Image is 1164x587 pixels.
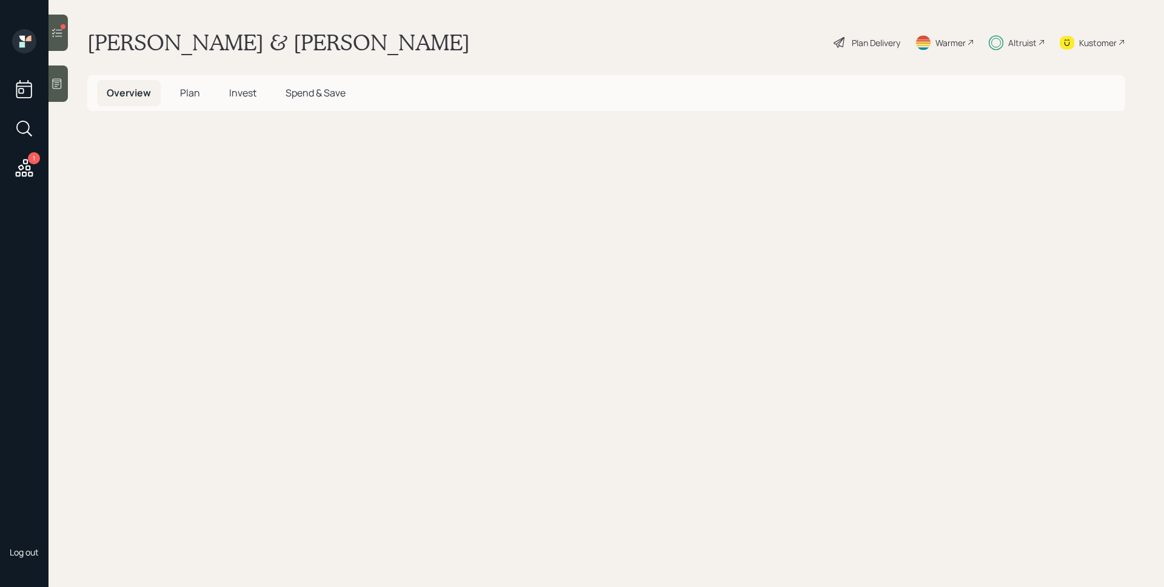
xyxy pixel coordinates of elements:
[852,36,900,49] div: Plan Delivery
[1008,36,1037,49] div: Altruist
[28,152,40,164] div: 1
[935,36,966,49] div: Warmer
[10,546,39,558] div: Log out
[107,86,151,99] span: Overview
[87,29,470,56] h1: [PERSON_NAME] & [PERSON_NAME]
[12,508,36,532] img: james-distasi-headshot.png
[1079,36,1117,49] div: Kustomer
[286,86,346,99] span: Spend & Save
[229,86,256,99] span: Invest
[180,86,200,99] span: Plan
